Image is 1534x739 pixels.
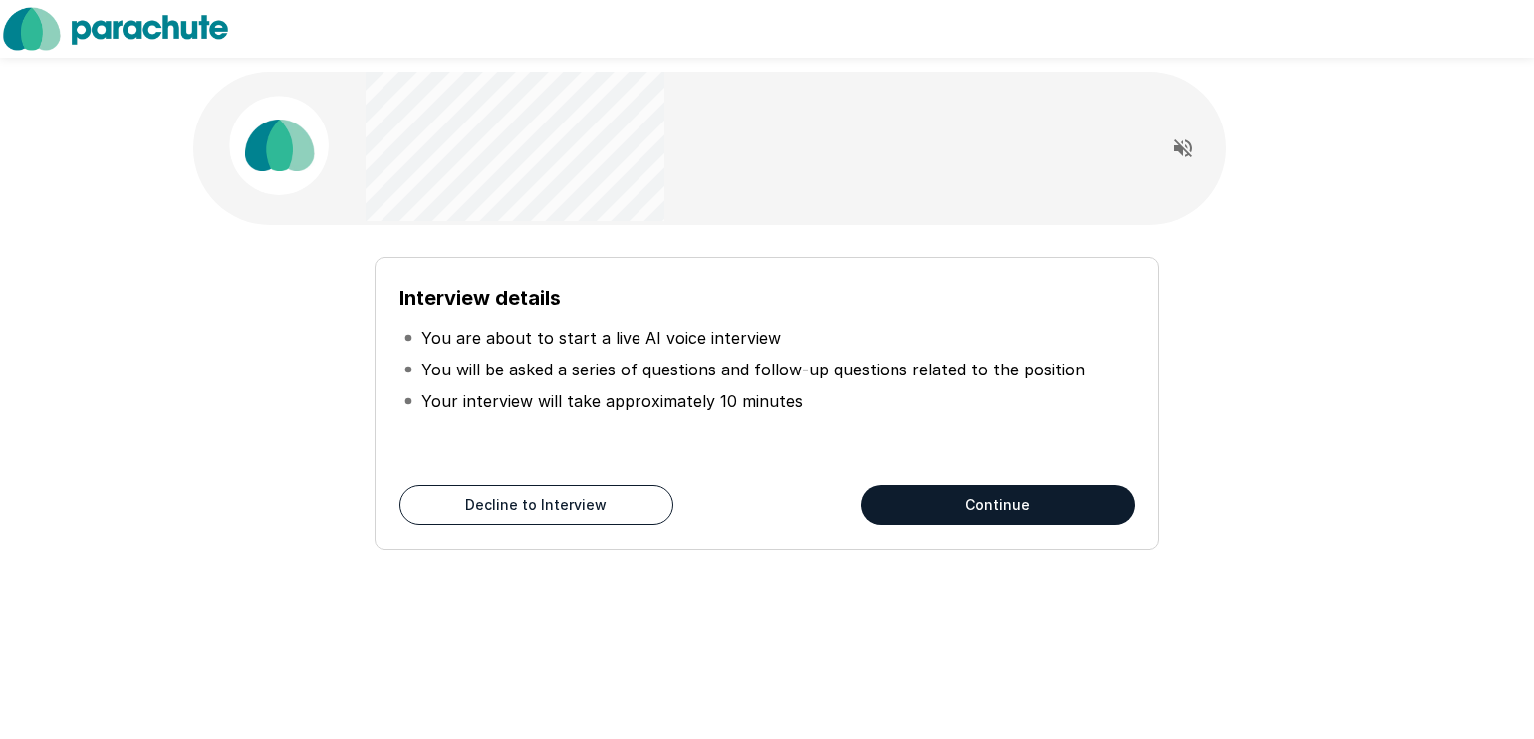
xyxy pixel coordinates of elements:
[1163,128,1203,168] button: Read questions aloud
[229,96,329,195] img: parachute_avatar.png
[421,389,803,413] p: Your interview will take approximately 10 minutes
[399,485,673,525] button: Decline to Interview
[421,326,781,350] p: You are about to start a live AI voice interview
[421,358,1085,381] p: You will be asked a series of questions and follow-up questions related to the position
[399,286,561,310] b: Interview details
[861,485,1135,525] button: Continue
